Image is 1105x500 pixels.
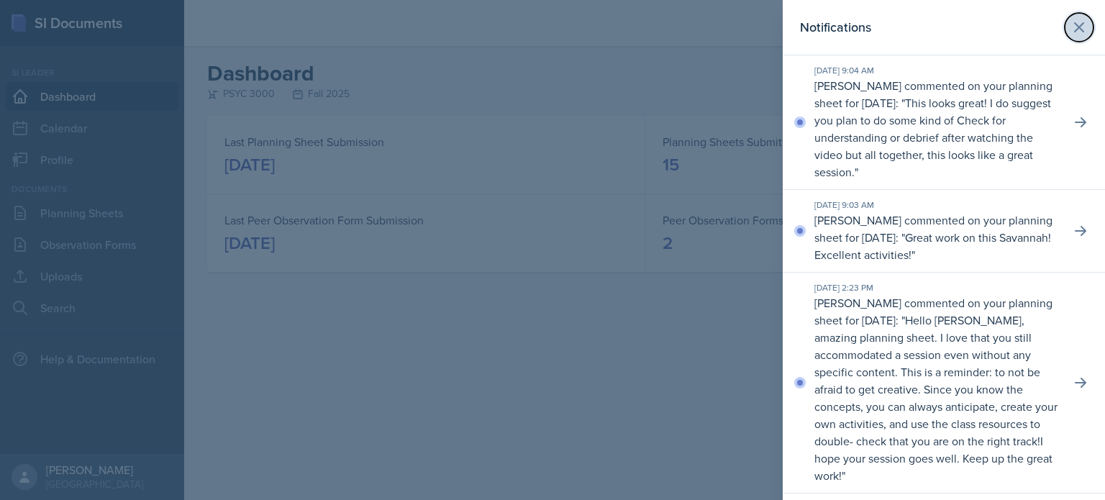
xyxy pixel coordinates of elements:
[814,281,1059,294] div: [DATE] 2:23 PM
[814,199,1059,212] div: [DATE] 9:03 AM
[814,312,1058,449] p: Hello [PERSON_NAME], amazing planning sheet. I love that you still accommodated a session even wi...
[814,64,1059,77] div: [DATE] 9:04 AM
[814,294,1059,484] p: [PERSON_NAME] commented on your planning sheet for [DATE]: " "
[814,95,1051,180] p: This looks great! I do suggest you plan to do some kind of Check for understanding or debrief aft...
[814,433,1052,483] p: I hope your session goes well. Keep up the great work!
[800,17,871,37] h2: Notifications
[814,229,1051,263] p: Great work on this Savannah! Excellent activities!
[814,212,1059,263] p: [PERSON_NAME] commented on your planning sheet for [DATE]: " "
[814,77,1059,181] p: [PERSON_NAME] commented on your planning sheet for [DATE]: " "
